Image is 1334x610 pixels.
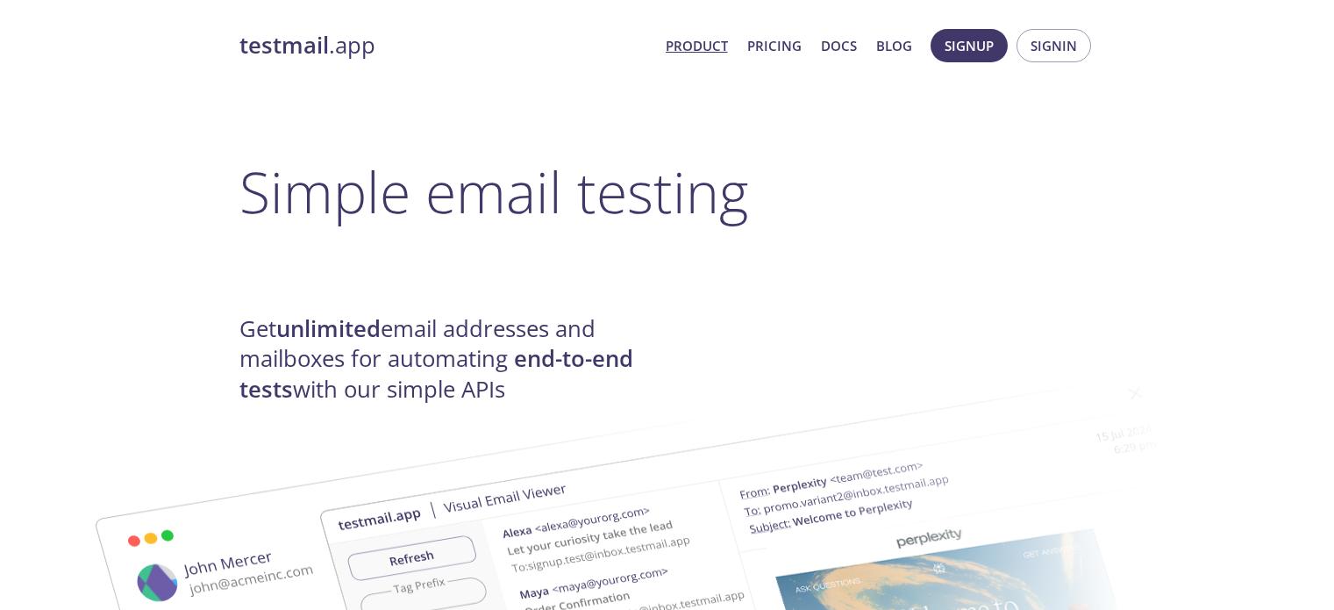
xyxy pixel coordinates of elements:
[1017,29,1091,62] button: Signin
[239,158,1095,226] h1: Simple email testing
[239,31,652,61] a: testmail.app
[945,34,994,57] span: Signup
[239,30,329,61] strong: testmail
[1031,34,1077,57] span: Signin
[239,314,667,405] h4: Get email addresses and mailboxes for automating with our simple APIs
[931,29,1008,62] button: Signup
[276,313,381,344] strong: unlimited
[239,343,633,404] strong: end-to-end tests
[876,34,912,57] a: Blog
[666,34,728,57] a: Product
[821,34,857,57] a: Docs
[747,34,802,57] a: Pricing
